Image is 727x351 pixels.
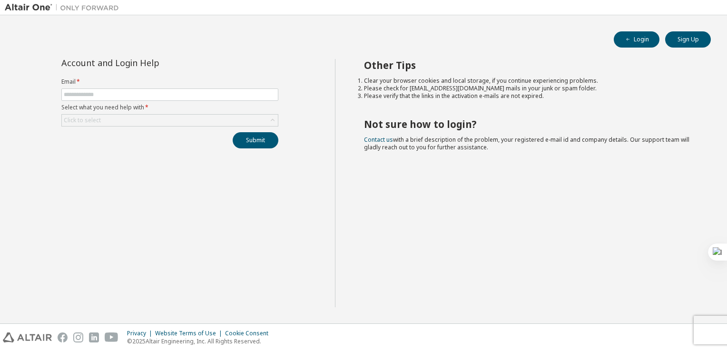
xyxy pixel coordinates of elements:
a: Contact us [364,136,393,144]
li: Clear your browser cookies and local storage, if you continue experiencing problems. [364,77,694,85]
div: Cookie Consent [225,330,274,337]
div: Click to select [64,117,101,124]
img: altair_logo.svg [3,332,52,342]
img: Altair One [5,3,124,12]
img: linkedin.svg [89,332,99,342]
h2: Not sure how to login? [364,118,694,130]
p: © 2025 Altair Engineering, Inc. All Rights Reserved. [127,337,274,345]
img: instagram.svg [73,332,83,342]
span: with a brief description of the problem, your registered e-mail id and company details. Our suppo... [364,136,689,151]
li: Please check for [EMAIL_ADDRESS][DOMAIN_NAME] mails in your junk or spam folder. [364,85,694,92]
label: Select what you need help with [61,104,278,111]
button: Sign Up [665,31,711,48]
div: Click to select [62,115,278,126]
h2: Other Tips [364,59,694,71]
div: Account and Login Help [61,59,235,67]
img: facebook.svg [58,332,68,342]
div: Privacy [127,330,155,337]
li: Please verify that the links in the activation e-mails are not expired. [364,92,694,100]
button: Submit [233,132,278,148]
label: Email [61,78,278,86]
button: Login [614,31,659,48]
div: Website Terms of Use [155,330,225,337]
img: youtube.svg [105,332,118,342]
